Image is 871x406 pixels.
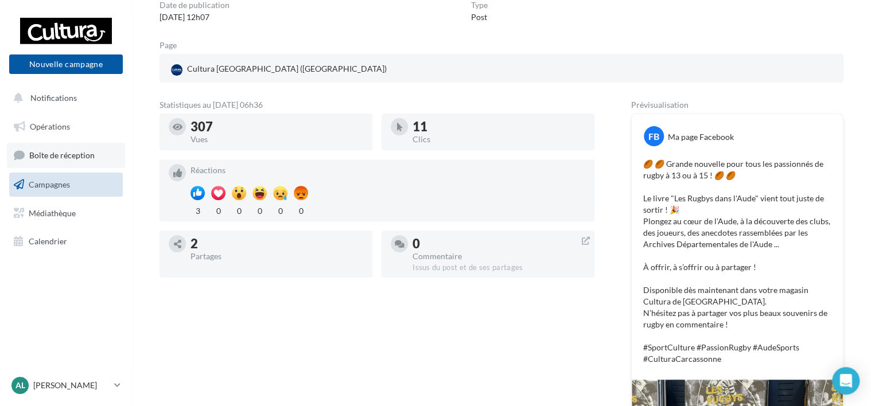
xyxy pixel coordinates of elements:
[643,158,831,365] p: 🏉 🏉 Grande nouvelle pour tous les passionnés de rugby à 13 ou à 15 ! 🏉 🏉 Le livre "Les Rugbys dan...
[211,203,225,217] div: 0
[7,86,120,110] button: Notifications
[7,143,125,167] a: Boîte de réception
[33,380,110,391] p: [PERSON_NAME]
[160,11,230,23] div: [DATE] 12h07
[160,1,230,9] div: Date de publication
[15,380,25,391] span: Al
[29,208,76,217] span: Médiathèque
[169,61,389,78] div: Cultura [GEOGRAPHIC_DATA] ([GEOGRAPHIC_DATA])
[169,61,391,78] a: Cultura [GEOGRAPHIC_DATA] ([GEOGRAPHIC_DATA])
[644,126,664,146] div: FB
[29,179,70,189] span: Campagnes
[7,201,125,225] a: Médiathèque
[252,203,267,217] div: 0
[9,374,123,396] a: Al [PERSON_NAME]
[471,1,488,9] div: Type
[160,101,594,109] div: Statistiques au [DATE] 06h36
[413,263,585,273] div: Issus du post et de ses partages
[631,101,843,109] div: Prévisualisation
[190,203,205,217] div: 3
[190,252,363,260] div: Partages
[160,41,186,49] div: Page
[668,131,734,143] div: Ma page Facebook
[29,150,95,160] span: Boîte de réception
[232,203,246,217] div: 0
[29,236,67,246] span: Calendrier
[30,93,77,103] span: Notifications
[413,237,585,250] div: 0
[30,122,70,131] span: Opérations
[190,120,363,133] div: 307
[413,120,585,133] div: 11
[7,173,125,197] a: Campagnes
[413,135,585,143] div: Clics
[9,54,123,74] button: Nouvelle campagne
[7,115,125,139] a: Opérations
[471,11,488,23] div: Post
[832,367,860,395] div: Open Intercom Messenger
[190,237,363,250] div: 2
[273,203,287,217] div: 0
[190,135,363,143] div: Vues
[294,203,308,217] div: 0
[190,166,585,174] div: Réactions
[7,229,125,253] a: Calendrier
[413,252,585,260] div: Commentaire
